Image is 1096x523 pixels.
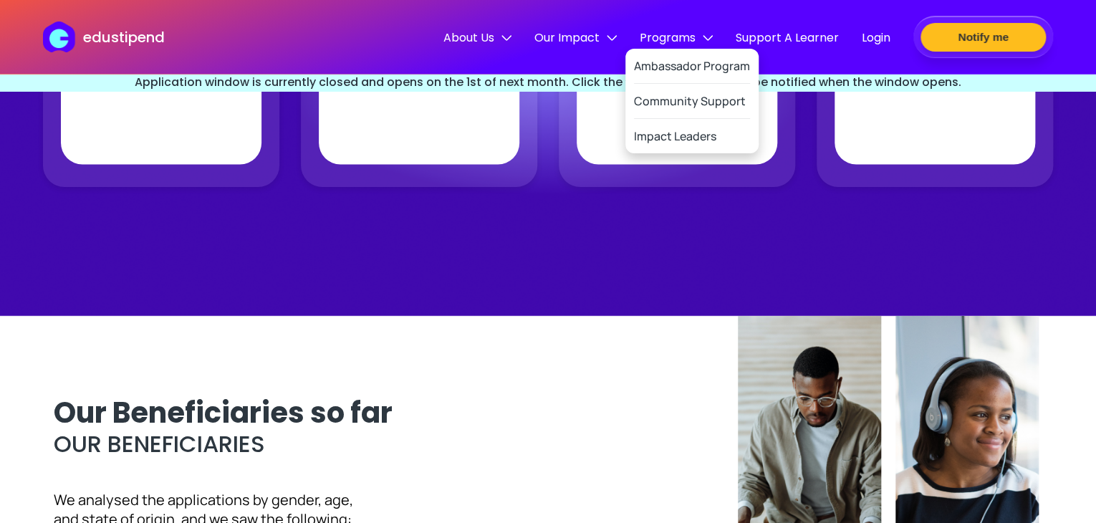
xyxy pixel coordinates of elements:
[634,119,716,153] a: Impact Leaders
[640,29,713,47] span: Programs
[43,21,164,52] a: edustipend logoedustipend
[634,84,750,119] a: Community Support
[54,398,654,427] h3: Our Beneficiaries so far
[862,29,890,47] span: Login
[83,27,165,48] p: edustipend
[443,29,511,47] span: About Us
[54,427,654,461] h3: Our Beneficiaries
[43,21,82,52] img: edustipend logo
[736,29,839,49] a: Support A Learner
[501,33,511,43] img: down
[736,29,839,47] span: Support A Learner
[534,29,617,47] span: Our Impact
[634,49,750,84] a: Ambassador Program
[920,23,1046,52] button: Notify me
[703,33,713,43] img: down
[862,29,890,49] a: Login
[607,33,617,43] img: down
